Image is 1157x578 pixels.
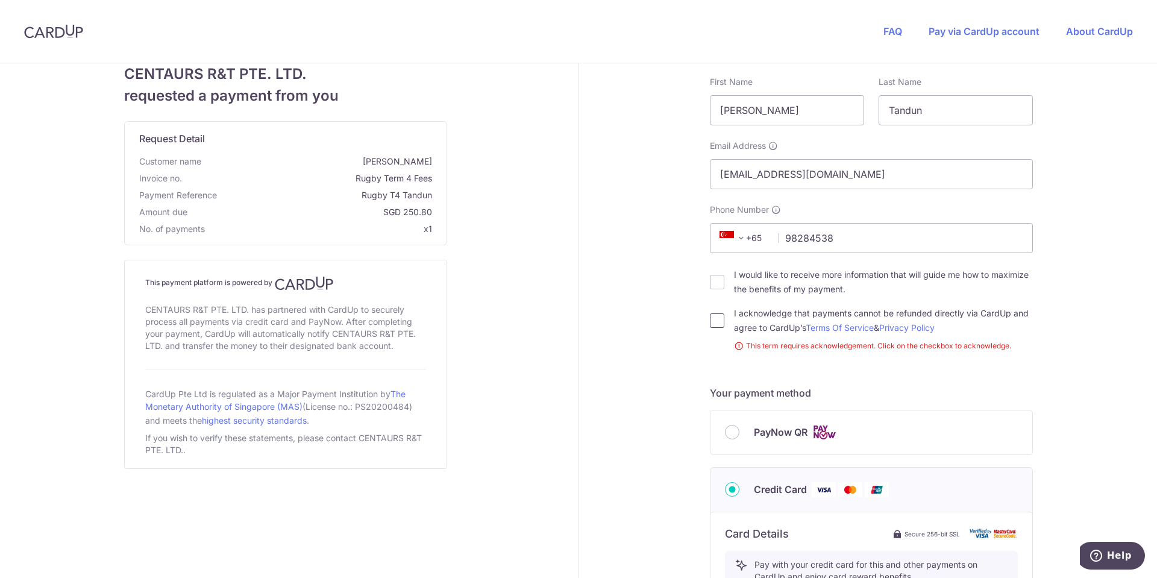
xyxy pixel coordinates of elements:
[139,190,217,200] span: translation missing: en.payment_reference
[145,384,426,430] div: CardUp Pte Ltd is regulated as a Major Payment Institution by (License no.: PS20200484) and meets...
[720,231,748,245] span: +65
[754,482,807,497] span: Credit Card
[139,206,187,218] span: Amount due
[734,268,1033,297] label: I would like to receive more information that will guide me how to maximize the benefits of my pa...
[879,322,935,333] a: Privacy Policy
[139,172,182,184] span: Invoice no.
[879,76,921,88] label: Last Name
[812,482,836,497] img: Visa
[905,529,960,539] span: Secure 256-bit SSL
[222,189,432,201] span: Rugby T4 Tandun
[145,430,426,459] div: If you wish to verify these statements, please contact CENTAURS R&T PTE. LTD..
[192,206,432,218] span: SGD 250.80
[812,425,836,440] img: Cards logo
[1066,25,1133,37] a: About CardUp
[754,425,807,439] span: PayNow QR
[734,306,1033,335] label: I acknowledge that payments cannot be refunded directly via CardUp and agree to CardUp’s &
[1080,542,1145,572] iframe: Opens a widget where you can find more information
[202,415,307,426] a: highest security standards
[710,140,766,152] span: Email Address
[145,276,426,291] h4: This payment platform is powered by
[710,159,1033,189] input: Email address
[725,482,1018,497] div: Credit Card Visa Mastercard Union Pay
[710,95,864,125] input: First name
[139,223,205,235] span: No. of payments
[883,25,902,37] a: FAQ
[879,95,1033,125] input: Last name
[806,322,874,333] a: Terms Of Service
[139,133,205,145] span: translation missing: en.request_detail
[124,63,447,85] span: CENTAURS R&T PTE. LTD.
[275,276,334,291] img: CardUp
[710,76,753,88] label: First Name
[710,386,1033,400] h5: Your payment method
[865,482,889,497] img: Union Pay
[145,301,426,354] div: CENTAURS R&T PTE. LTD. has partnered with CardUp to securely process all payments via credit card...
[734,340,1033,352] small: This term requires acknowledgement. Click on the checkbox to acknowledge.
[139,155,201,168] span: Customer name
[187,172,432,184] span: Rugby Term 4 Fees
[970,529,1018,539] img: card secure
[424,224,432,234] span: x1
[929,25,1039,37] a: Pay via CardUp account
[124,85,447,107] span: requested a payment from you
[24,24,83,39] img: CardUp
[838,482,862,497] img: Mastercard
[206,155,432,168] span: [PERSON_NAME]
[725,527,789,541] h6: Card Details
[725,425,1018,440] div: PayNow QR Cards logo
[716,231,770,245] span: +65
[710,204,769,216] span: Phone Number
